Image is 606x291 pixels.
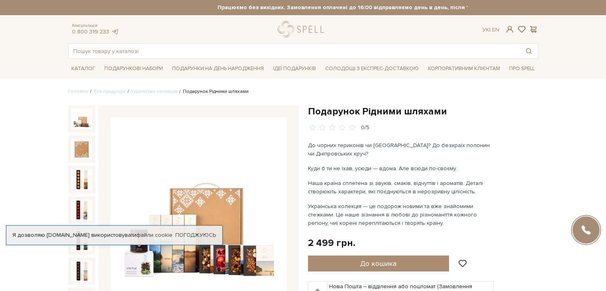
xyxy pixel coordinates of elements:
[69,44,520,58] input: Пошук товару у каталозі
[308,237,355,249] div: 2 499 грн.
[308,105,538,118] h1: Подарунок Рідними шляхами
[71,261,92,281] img: Подарунок Рідними шляхами
[71,169,92,190] img: Подарунок Рідними шляхами
[425,62,503,75] a: Корпоративним клієнтам
[360,259,396,268] span: До кошика
[71,200,92,220] img: Подарунок Рідними шляхами
[492,26,499,33] a: En
[72,28,109,35] a: 0 800 319 233
[169,63,267,75] span: Подарунки на День народження
[136,232,173,238] a: файли cookie
[71,108,92,129] img: Подарунок Рідними шляхами
[308,141,495,158] p: До чорних териконів чи [GEOGRAPHIC_DATA]? До безкраїх полонин чи Дніпровських круч?
[482,26,499,33] div: Ук
[270,63,319,75] span: Ідеї подарунків
[520,44,538,58] button: Пошук товару у каталозі
[131,88,177,94] a: Українська колекція
[308,179,495,196] p: Наша країна сплетена зі звуків, смаків, відчуттів і ароматів. Деталі створюють характери, які поє...
[72,23,119,28] span: Консультація:
[175,232,216,239] a: Погоджуюсь
[71,139,92,159] img: Подарунок Рідними шляхами
[177,88,249,95] li: Подарунок Рідними шляхами
[111,28,119,35] a: telegram
[278,21,328,37] a: logo
[361,124,369,132] div: 0/5
[94,88,126,94] a: Вся продукція
[6,232,222,239] div: Я дозволяю [DOMAIN_NAME] використовувати
[308,256,449,271] button: До кошика
[308,164,495,173] p: Куди б ти не їхав, усюди — вдома. Але всюди по-своєму.
[506,63,538,75] span: Про Spell
[308,202,495,227] p: Українська колекція — це подорож новими та вже знайомими стежками. Це наше зізнання в любові до р...
[68,63,98,75] span: Каталог
[101,63,166,75] span: Подарункові набори
[489,26,490,33] span: |
[322,62,422,75] a: Солодощі з експрес-доставкою
[68,88,88,94] a: Головна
